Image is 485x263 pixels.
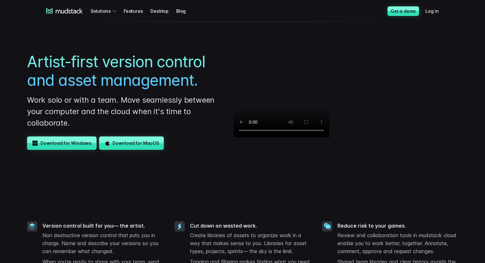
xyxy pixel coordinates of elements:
div: Solutions [90,5,119,17]
a: Log in [425,5,446,17]
span: Artist-first version control and asset management. [27,53,221,89]
h2: Version control built for you— the artist. [42,223,163,229]
a: Get a demo [387,6,419,16]
p: Work solo or with a team. Move seamlessly between your computer and the cloud when it's time to c... [27,94,221,129]
h2: Reduce risk to your games. [337,223,458,229]
p: Create libraries of assets to organize work in a way that makes sense to you. Libraries for asset... [190,231,310,255]
p: Non destructive version control that puts you in charge. Name and describe your versions so you c... [42,231,163,255]
a: Download for Windows [27,136,97,150]
a: Features [124,5,150,17]
a: Desktop [150,5,176,17]
p: Review and collaboration tools in mudstack cloud enable you to work better, together. Annotate, c... [337,231,458,255]
a: Download for MacOS [99,136,164,150]
a: Blog [176,5,193,17]
a: mudstack logo [46,8,83,14]
h2: Cut down on wasted work. [190,223,310,229]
